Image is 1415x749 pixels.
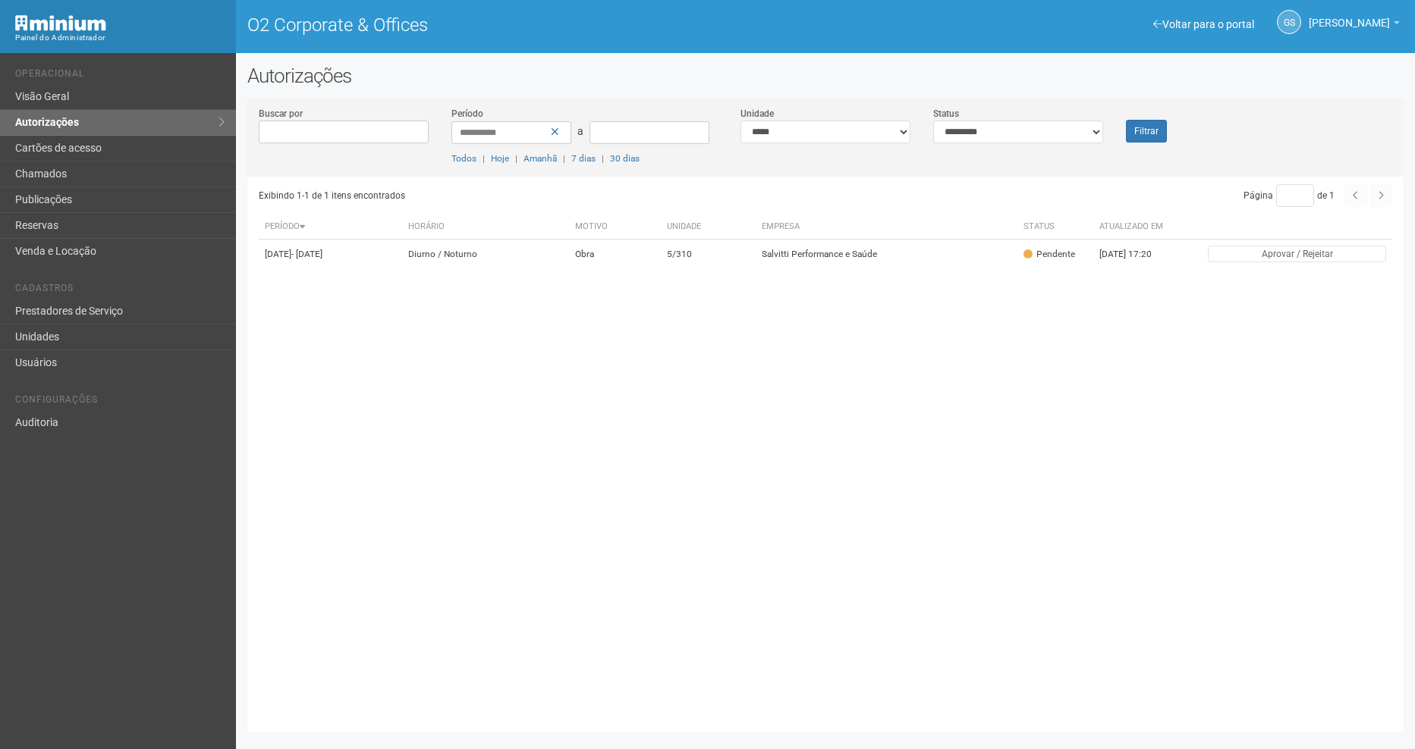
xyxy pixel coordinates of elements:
[402,215,569,240] th: Horário
[515,153,517,164] span: |
[569,240,661,269] td: Obra
[1208,246,1386,262] button: Aprovar / Rejeitar
[933,107,959,121] label: Status
[483,153,485,164] span: |
[451,107,483,121] label: Período
[756,215,1017,240] th: Empresa
[1093,240,1177,269] td: [DATE] 17:20
[15,68,225,84] li: Operacional
[247,15,814,35] h1: O2 Corporate & Offices
[1093,215,1177,240] th: Atualizado em
[1126,120,1167,143] button: Filtrar
[1024,248,1075,261] div: Pendente
[259,107,303,121] label: Buscar por
[1153,18,1254,30] a: Voltar para o portal
[661,240,756,269] td: 5/310
[610,153,640,164] a: 30 dias
[661,215,756,240] th: Unidade
[577,125,583,137] span: a
[1277,10,1301,34] a: GS
[15,394,225,410] li: Configurações
[1244,190,1335,201] span: Página de 1
[259,215,402,240] th: Período
[524,153,557,164] a: Amanhã
[1309,19,1400,31] a: [PERSON_NAME]
[402,240,569,269] td: Diurno / Noturno
[15,283,225,299] li: Cadastros
[247,64,1404,87] h2: Autorizações
[756,240,1017,269] td: Salvitti Performance e Saúde
[259,240,402,269] td: [DATE]
[15,31,225,45] div: Painel do Administrador
[741,107,774,121] label: Unidade
[15,15,106,31] img: Minium
[571,153,596,164] a: 7 dias
[1017,215,1093,240] th: Status
[451,153,476,164] a: Todos
[1309,2,1390,29] span: Gabriela Souza
[602,153,604,164] span: |
[563,153,565,164] span: |
[291,249,322,259] span: - [DATE]
[259,184,821,207] div: Exibindo 1-1 de 1 itens encontrados
[569,215,661,240] th: Motivo
[491,153,509,164] a: Hoje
